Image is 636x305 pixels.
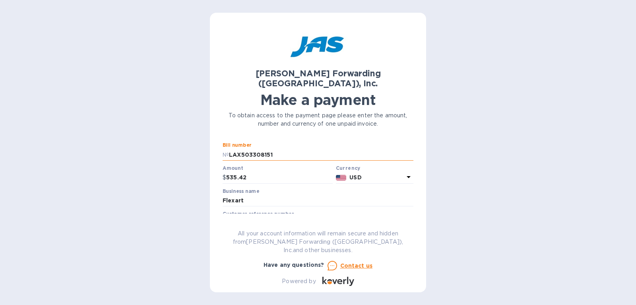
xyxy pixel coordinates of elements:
p: № [223,151,229,159]
input: 0.00 [226,172,333,184]
p: All your account information will remain secure and hidden from [PERSON_NAME] Forwarding ([GEOGRA... [223,229,413,254]
input: Enter business name [223,195,413,207]
b: Have any questions? [264,262,324,268]
p: Powered by [282,277,316,286]
label: Bill number [223,143,251,148]
p: $ [223,173,226,182]
label: Business name [223,189,259,194]
p: To obtain access to the payment page please enter the amount, number and currency of one unpaid i... [223,111,413,128]
b: USD [349,174,361,181]
b: [PERSON_NAME] Forwarding ([GEOGRAPHIC_DATA]), Inc. [256,68,381,88]
label: Amount [223,166,243,171]
img: USD [336,175,347,181]
b: Currency [336,165,361,171]
u: Contact us [340,262,373,269]
input: Enter bill number [229,149,413,161]
label: Customer reference number [223,212,294,217]
h1: Make a payment [223,91,413,108]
